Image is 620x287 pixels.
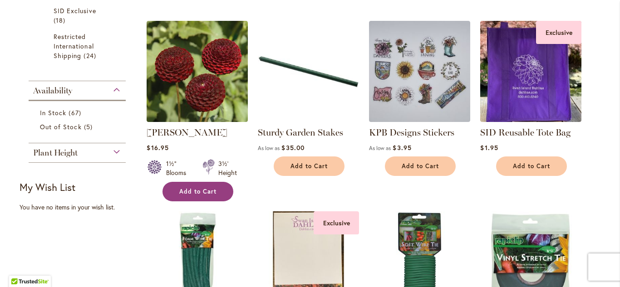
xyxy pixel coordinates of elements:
a: SID Exclusive [54,6,103,25]
img: Sturdy Garden Stakes [258,21,359,122]
span: As low as [369,145,391,151]
span: SID Exclusive [54,6,96,15]
a: [PERSON_NAME] [147,127,227,138]
div: Exclusive [536,21,581,44]
span: Add to Cart [179,188,217,195]
span: Restricted International Shipping [54,32,94,60]
span: 5 [84,122,95,131]
span: $3.95 [393,143,411,152]
span: $35.00 [281,143,304,152]
span: Out of Stock [40,122,82,131]
a: Sturdy Garden Stakes [258,127,343,138]
span: Add to Cart [402,162,439,170]
a: SID Reusable Tote Bag [480,127,571,138]
span: $1.95 [480,143,498,152]
a: CROSSFIELD EBONY [147,115,248,124]
span: $16.95 [147,143,168,152]
button: Add to Cart [496,156,567,176]
div: Exclusive [314,211,359,234]
a: Restricted International Shipping [54,32,103,60]
a: SID Reusable Tote Bag Exclusive [480,115,581,124]
span: In Stock [40,108,66,117]
a: Sturdy Garden Stakes [258,115,359,124]
span: 24 [84,51,98,60]
span: 18 [54,15,68,25]
img: SID Reusable Tote Bag [480,21,581,122]
button: Add to Cart [274,156,344,176]
a: KPB Designs Stickers [369,127,454,138]
button: Add to Cart [162,182,233,201]
div: You have no items in your wish list. [20,203,141,212]
span: Add to Cart [290,162,328,170]
a: KPB Designs Stickers [369,115,470,124]
span: 67 [69,108,83,117]
img: KPB Designs Stickers [369,21,470,122]
span: Availability [33,86,72,96]
a: Out of Stock 5 [40,122,117,131]
iframe: Launch Accessibility Center [7,255,32,280]
img: CROSSFIELD EBONY [147,21,248,122]
a: In Stock 67 [40,108,117,117]
button: Add to Cart [385,156,456,176]
div: 3½' Height [218,159,237,177]
strong: My Wish List [20,180,75,194]
span: Add to Cart [513,162,550,170]
div: 1½" Blooms [166,159,192,177]
span: As low as [258,145,280,151]
span: Plant Height [33,148,78,158]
